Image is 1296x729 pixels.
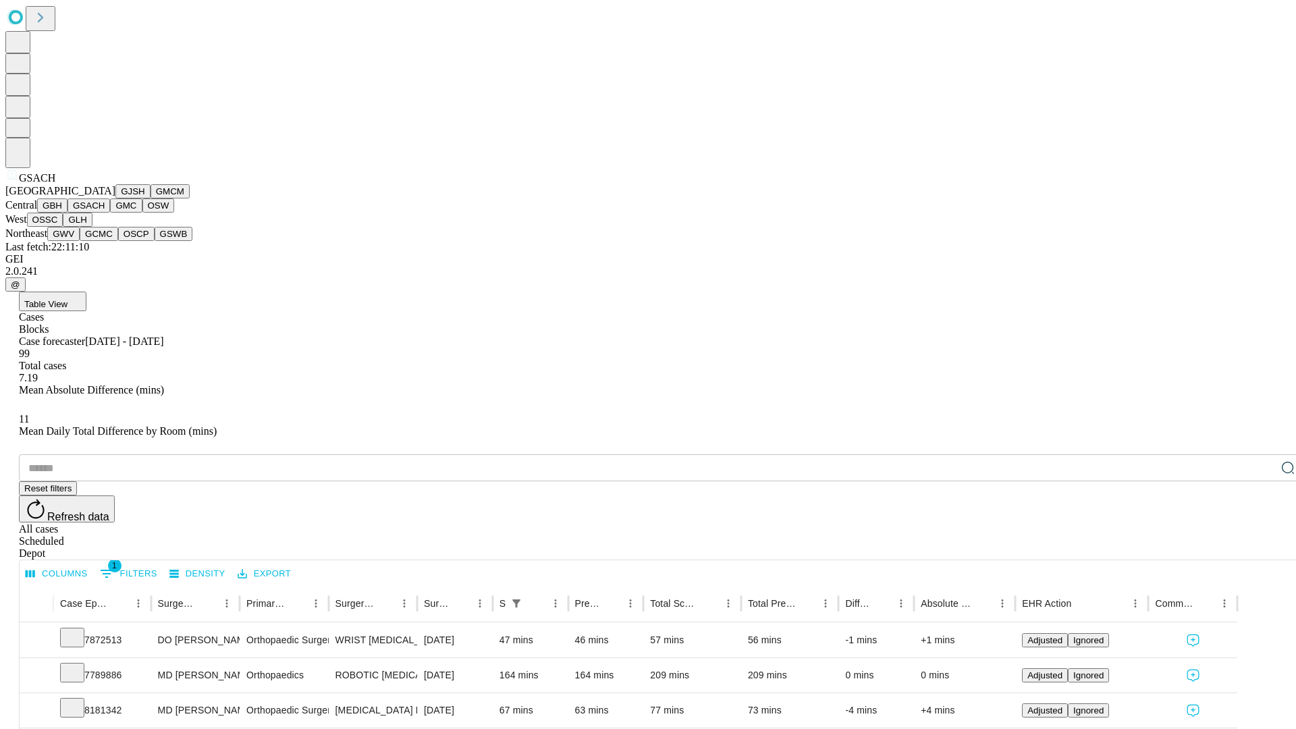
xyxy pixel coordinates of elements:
button: Sort [1073,594,1091,613]
button: @ [5,277,26,292]
button: Sort [527,594,546,613]
button: OSW [142,198,175,213]
div: 164 mins [500,658,562,693]
span: Case forecaster [19,335,85,347]
span: Central [5,199,37,211]
div: 164 mins [575,658,637,693]
button: Adjusted [1022,633,1068,647]
div: WRIST [MEDICAL_DATA] SURGERY RELEASE TRANSVERSE [MEDICAL_DATA] LIGAMENT [335,623,410,657]
div: Orthopaedics [246,658,321,693]
button: GJSH [115,184,151,198]
div: Comments [1155,598,1194,609]
div: 209 mins [748,658,832,693]
button: Sort [288,594,306,613]
div: +4 mins [921,693,1008,728]
div: 209 mins [650,658,734,693]
button: Ignored [1068,668,1109,682]
span: @ [11,279,20,290]
span: [GEOGRAPHIC_DATA] [5,185,115,196]
div: ROBOTIC [MEDICAL_DATA] KNEE TOTAL [335,658,410,693]
button: Expand [26,699,47,723]
div: +1 mins [921,623,1008,657]
button: Ignored [1068,633,1109,647]
button: Menu [1215,594,1234,613]
button: Select columns [22,564,91,585]
button: Menu [217,594,236,613]
button: GSWB [155,227,193,241]
div: Scheduled In Room Duration [500,598,506,609]
div: EHR Action [1022,598,1071,609]
button: Export [234,564,294,585]
button: Refresh data [19,495,115,522]
span: Adjusted [1027,670,1062,680]
button: Menu [1126,594,1145,613]
div: -1 mins [845,623,907,657]
button: Density [166,564,229,585]
div: [DATE] [424,693,486,728]
div: MD [PERSON_NAME] [158,693,233,728]
div: 7789886 [60,658,144,693]
button: Menu [306,594,325,613]
button: GCMC [80,227,118,241]
button: Menu [892,594,911,613]
span: Table View [24,299,67,309]
button: Reset filters [19,481,77,495]
span: Adjusted [1027,635,1062,645]
button: Menu [470,594,489,613]
button: Show filters [507,594,526,613]
span: GSACH [19,172,55,184]
button: Sort [1196,594,1215,613]
span: Total cases [19,360,66,371]
span: Reset filters [24,483,72,493]
button: Menu [395,594,414,613]
button: Menu [816,594,835,613]
button: Sort [797,594,816,613]
button: GMCM [151,184,190,198]
div: 8181342 [60,693,144,728]
div: 0 mins [921,658,1008,693]
div: Total Predicted Duration [748,598,796,609]
div: 56 mins [748,623,832,657]
div: 0 mins [845,658,907,693]
button: Sort [198,594,217,613]
button: OSSC [27,213,63,227]
div: Absolute Difference [921,598,973,609]
div: 67 mins [500,693,562,728]
span: 11 [19,413,29,425]
div: Primary Service [246,598,286,609]
div: [DATE] [424,658,486,693]
button: Sort [974,594,993,613]
button: GLH [63,213,92,227]
button: Sort [110,594,129,613]
div: MD [PERSON_NAME] [158,658,233,693]
span: [DATE] - [DATE] [85,335,163,347]
button: Sort [376,594,395,613]
button: Show filters [97,563,161,585]
div: 73 mins [748,693,832,728]
span: West [5,213,27,225]
div: [MEDICAL_DATA] LEG,KNEE, ANKLE DEEP [335,693,410,728]
button: Adjusted [1022,703,1068,718]
span: 1 [108,559,122,572]
div: [DATE] [424,623,486,657]
div: 57 mins [650,623,734,657]
button: Table View [19,292,86,311]
span: Ignored [1073,670,1104,680]
span: 7.19 [19,372,38,383]
button: Menu [621,594,640,613]
span: Ignored [1073,705,1104,715]
span: Ignored [1073,635,1104,645]
div: Predicted In Room Duration [575,598,601,609]
div: 2.0.241 [5,265,1291,277]
button: Menu [546,594,565,613]
div: 77 mins [650,693,734,728]
div: 46 mins [575,623,637,657]
div: DO [PERSON_NAME] [PERSON_NAME] Do [158,623,233,657]
button: Expand [26,629,47,653]
div: Orthopaedic Surgery [246,623,321,657]
button: OSCP [118,227,155,241]
button: Menu [719,594,738,613]
div: 63 mins [575,693,637,728]
button: GWV [47,227,80,241]
button: Sort [700,594,719,613]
